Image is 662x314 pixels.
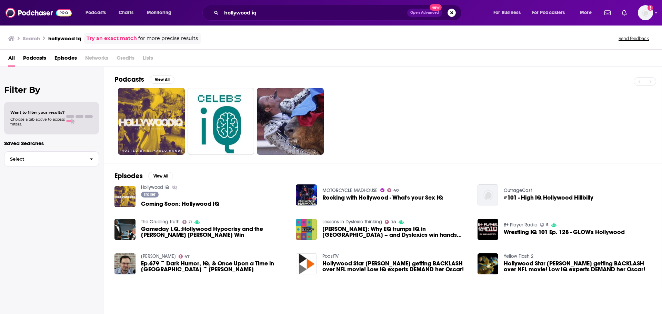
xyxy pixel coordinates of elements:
button: Show profile menu [638,5,653,20]
span: More [580,8,592,18]
a: Yellow Flash 2 [504,253,533,259]
span: 38 [391,221,396,224]
a: Episodes [54,52,77,67]
span: Gameday I.Q.:Hollywood Hypocrisy and the [PERSON_NAME] [PERSON_NAME] Win [141,226,288,238]
a: Hollywood Star Sandra Bullock getting BACKLASH over NFL movie! Low IQ experts DEMAND her Oscar! [504,261,651,272]
button: View All [148,172,173,180]
span: Networks [85,52,108,67]
h3: hollywood iq [48,35,81,42]
span: Trailer [144,192,156,196]
span: Logged in as emilyjherman [638,5,653,20]
a: B+ Player Radio [504,222,537,228]
a: Dr. Todd Grande [141,253,176,259]
a: Rocking with Hollywood - What's your Sex IQ [322,195,443,201]
span: Want to filter your results? [10,110,65,115]
span: 40 [393,189,399,192]
a: Coming Soon: Hollywood IQ [141,201,219,207]
a: PoastTV [322,253,339,259]
span: Hollywood Star [PERSON_NAME] getting BACKLASH over NFL movie! Low IQ experts DEMAND her Oscar! [504,261,651,272]
a: Ep.679 ~ Dark Humor, IQ, & Once Upon a Time in Hollywood ~ Dr. Todd Grande [141,261,288,272]
span: Lists [143,52,153,67]
p: Saved Searches [4,140,99,146]
button: Send feedback [616,36,651,41]
a: PodcastsView All [114,75,174,84]
a: Wrestling IQ 101 Ep. 128 - GLOW's Hollywood [504,229,625,235]
span: 47 [184,255,190,258]
a: Hollywood Star Sandra Bullock getting BACKLASH over NFL movie! Low IQ experts DEMAND her Oscar! [322,261,469,272]
a: The Grueling Truth [141,219,180,225]
a: 5 [540,223,549,227]
a: Gameday I.Q.:Hollywood Hypocrisy and the Kobe Bryant Oscar Win [141,226,288,238]
img: Podchaser - Follow, Share and Rate Podcasts [6,6,72,19]
span: For Podcasters [532,8,565,18]
span: Hollywood Star [PERSON_NAME] getting BACKLASH over NFL movie! Low IQ experts DEMAND her Oscar! [322,261,469,272]
button: open menu [575,7,600,18]
img: Michael Provost: Why EQ trumps IQ in Hollywood – and Dyslexics win hands down. [296,219,317,240]
a: 38 [385,220,396,224]
img: User Profile [638,5,653,20]
a: OutrageCast [504,188,532,193]
input: Search podcasts, credits, & more... [221,7,407,18]
a: 40 [387,188,399,192]
img: Wrestling IQ 101 Ep. 128 - GLOW's Hollywood [478,219,499,240]
a: EpisodesView All [114,172,173,180]
a: All [8,52,15,67]
button: open menu [489,7,529,18]
button: Select [4,151,99,167]
span: Ep.679 ~ Dark Humor, IQ, & Once Upon a Time in [GEOGRAPHIC_DATA] ~ [PERSON_NAME] [141,261,288,272]
span: Monitoring [147,8,171,18]
a: Show notifications dropdown [619,7,630,19]
img: Rocking with Hollywood - What's your Sex IQ [296,184,317,205]
button: open menu [81,7,115,18]
span: 5 [546,223,549,226]
a: Show notifications dropdown [602,7,613,19]
a: #101 - High IQ Hollywood Hillbilly [504,195,593,201]
img: Gameday I.Q.:Hollywood Hypocrisy and the Kobe Bryant Oscar Win [114,219,136,240]
button: View All [150,75,174,84]
a: MOTORCYCLE MADHOUSE [322,188,378,193]
span: Podcasts [86,8,106,18]
a: Hollywood IQ [141,184,169,190]
h2: Episodes [114,172,143,180]
span: New [430,4,442,11]
img: Coming Soon: Hollywood IQ [114,186,136,207]
h3: Search [23,35,40,42]
a: 47 [179,254,190,259]
span: Choose a tab above to access filters. [10,117,65,126]
span: For Business [493,8,521,18]
img: Hollywood Star Sandra Bullock getting BACKLASH over NFL movie! Low IQ experts DEMAND her Oscar! [296,253,317,274]
h2: Podcasts [114,75,144,84]
span: 21 [188,221,192,224]
a: Podcasts [23,52,46,67]
a: Lessons In Dyslexic Thinking [322,219,382,225]
a: Charts [114,7,138,18]
span: Credits [117,52,134,67]
img: Ep.679 ~ Dark Humor, IQ, & Once Upon a Time in Hollywood ~ Dr. Todd Grande [114,253,136,274]
span: Charts [119,8,133,18]
img: Hollywood Star Sandra Bullock getting BACKLASH over NFL movie! Low IQ experts DEMAND her Oscar! [478,253,499,274]
span: [PERSON_NAME]: Why EQ trumps IQ in [GEOGRAPHIC_DATA] – and Dyslexics win hands down. [322,226,469,238]
span: Open Advanced [410,11,439,14]
span: for more precise results [138,34,198,42]
a: #101 - High IQ Hollywood Hillbilly [478,184,499,205]
a: 21 [182,220,192,224]
button: Open AdvancedNew [407,9,442,17]
button: open menu [528,7,575,18]
svg: Add a profile image [648,5,653,11]
span: Select [4,157,84,161]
